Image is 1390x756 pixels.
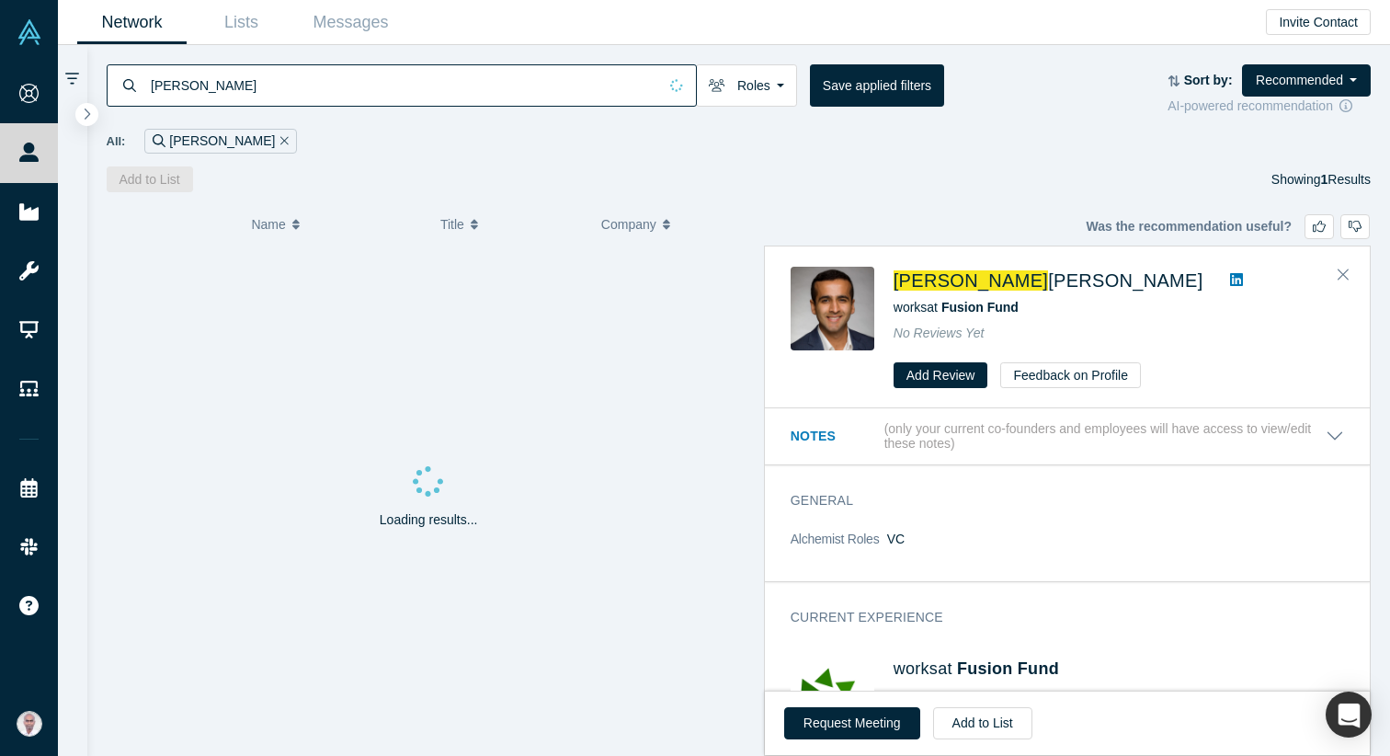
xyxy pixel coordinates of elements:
h3: Current Experience [791,608,1318,627]
button: Save applied filters [810,64,944,107]
strong: Sort by: [1184,73,1233,87]
span: works at [894,300,1019,315]
dt: Alchemist Roles [791,530,887,568]
a: Fusion Fund [941,300,1019,315]
a: Lists [187,1,296,44]
span: Name [251,205,285,244]
span: Results [1321,172,1371,187]
button: Invite Contact [1266,9,1371,35]
button: Name [251,205,421,244]
a: Messages [296,1,405,44]
button: Recommended [1242,64,1371,97]
h3: General [791,491,1318,510]
span: [PERSON_NAME] [1048,270,1202,291]
strong: 1 [1321,172,1328,187]
input: Search by name, title, company, summary, expertise, investment criteria or topics of focus [149,63,657,107]
button: Remove Filter [275,131,289,152]
span: [PERSON_NAME] [894,270,1048,291]
h3: Notes [791,427,881,446]
div: Showing [1271,166,1371,192]
p: Loading results... [380,510,478,530]
span: All: [107,132,126,151]
button: Roles [696,64,797,107]
button: Add to List [107,166,193,192]
span: No Reviews Yet [894,326,985,340]
button: Notes (only your current co-founders and employees will have access to view/edit these notes) [791,421,1344,452]
div: [PERSON_NAME] [144,129,297,154]
a: Network [77,1,187,44]
span: Company [601,205,656,244]
img: Alchemist Vault Logo [17,19,42,45]
h4: works at [894,659,1344,680]
span: Title [440,205,464,244]
button: Request Meeting [784,707,920,739]
button: Feedback on Profile [1000,362,1141,388]
div: Was the recommendation useful? [1086,214,1370,239]
p: (only your current co-founders and employees will have access to view/edit these notes) [884,421,1326,452]
button: Add to List [933,707,1032,739]
img: Fusion Fund's Logo [791,659,874,743]
img: Ivneet Bhullar's Profile Image [791,267,874,350]
button: Close [1329,260,1357,290]
button: Add Review [894,362,988,388]
button: Title [440,205,582,244]
dd: VC [887,530,1344,549]
button: Company [601,205,743,244]
div: AI-powered recommendation [1168,97,1371,116]
a: [PERSON_NAME][PERSON_NAME] [894,270,1203,291]
img: Vetri Venthan Elango's Account [17,711,42,737]
div: - Present [894,686,1344,705]
a: Fusion Fund [957,659,1059,678]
